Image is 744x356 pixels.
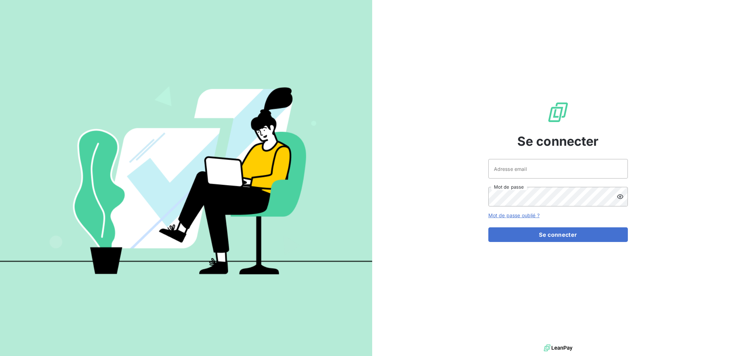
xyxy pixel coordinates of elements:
[488,159,628,179] input: placeholder
[517,132,599,151] span: Se connecter
[544,343,572,353] img: logo
[488,212,540,218] a: Mot de passe oublié ?
[547,101,569,123] img: Logo LeanPay
[488,227,628,242] button: Se connecter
